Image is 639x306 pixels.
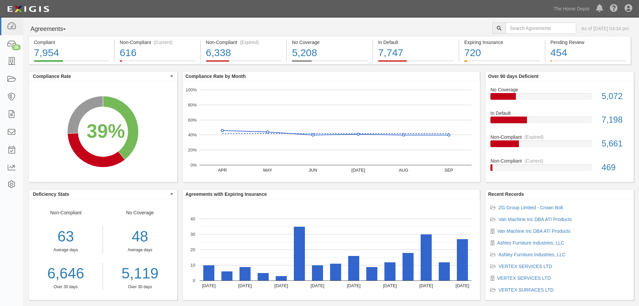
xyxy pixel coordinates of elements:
[378,39,454,46] div: In Default
[190,247,195,252] text: 20
[292,46,367,60] div: 5,208
[597,138,634,150] div: 5,661
[309,168,317,173] text: JUN
[206,46,281,60] div: 6,338
[188,147,197,152] text: 20%
[490,86,629,110] a: No Coverage5,072
[103,209,177,290] div: No Coverage
[29,60,114,65] a: Compliant7,954
[498,205,563,210] a: ZG Group Limited - Crown Bolt
[108,226,172,247] div: 48
[287,60,372,65] a: No Coverage5,208
[5,3,51,15] img: logo-5460c22ac91f19d4615b14bd174203de0afe785f0fc80cf4dbbc73dc1793850b.png
[240,39,259,46] div: (Expired)
[115,60,200,65] a: Non-Compliant(Current)616
[485,158,634,164] div: Non-Compliant
[505,23,576,34] input: Search Agreements
[485,110,634,117] div: In Default
[183,199,480,300] svg: A chart.
[29,226,103,247] div: 63
[108,247,172,253] div: Average days
[29,23,79,36] button: Agreements
[29,247,103,253] div: Average days
[497,240,564,246] a: Ashley Furniture Industries, LLC
[183,81,480,182] svg: A chart.
[190,232,195,237] text: 30
[33,73,169,80] span: Compliance Rate
[29,263,103,284] a: 6,646
[351,168,365,173] text: [DATE]
[190,263,195,268] text: 10
[490,110,629,134] a: In Default7,198
[488,191,524,197] b: Recent Records
[490,158,629,176] a: Non-Compliant(Current)469
[29,284,103,290] div: Over 30 days
[597,90,634,102] div: 5,072
[185,74,246,79] b: Compliance Rate by Month
[218,168,227,173] text: APR
[597,162,634,174] div: 469
[347,283,361,288] text: [DATE]
[419,283,433,288] text: [DATE]
[550,46,626,60] div: 454
[485,134,634,140] div: Non-Compliant
[488,74,538,79] b: Over 90 days Deficient
[201,60,286,65] a: Non-Compliant(Expired)6,338
[87,118,125,145] div: 39%
[108,284,172,290] div: Over 30 days
[29,81,177,182] svg: A chart.
[378,46,454,60] div: 7,747
[498,252,566,257] a: Ashley Furniture Industries, LLC
[485,86,634,93] div: No Coverage
[490,134,629,158] a: Non-Compliant(Expired)5,661
[263,168,272,173] text: MAY
[188,102,197,107] text: 80%
[185,87,197,92] text: 100%
[108,263,172,284] a: 5,119
[498,287,553,293] a: VERTEX SURFACES LTD
[550,39,626,46] div: Pending Review
[154,39,172,46] div: (Current)
[29,72,177,81] button: Compliance Rate
[12,44,21,50] div: 26
[120,46,195,60] div: 616
[29,189,177,199] button: Deficiency Stats
[456,283,469,288] text: [DATE]
[188,117,197,122] text: 60%
[202,283,216,288] text: [DATE]
[120,39,195,46] div: Non-Compliant (Current)
[206,39,281,46] div: Non-Compliant (Expired)
[497,228,570,234] a: Van Machine Inc DBA ATI Products
[292,39,367,46] div: No Coverage
[581,25,629,32] div: As of [DATE] 04:34 pm
[238,283,252,288] text: [DATE]
[185,191,267,197] b: Agreements with Expiring Insurance
[373,60,459,65] a: In Default7,747
[498,217,572,222] a: Van Machine Inc DBA ATI Products
[464,46,540,60] div: 720
[311,283,324,288] text: [DATE]
[29,209,103,290] div: Non-Compliant
[190,163,197,168] text: 0%
[274,283,288,288] text: [DATE]
[545,60,631,65] a: Pending Review454
[610,5,618,13] i: Help Center - Complianz
[383,283,397,288] text: [DATE]
[34,46,109,60] div: 7,954
[597,114,634,126] div: 7,198
[190,216,195,221] text: 40
[550,2,593,15] a: The Home Depot
[459,60,545,65] a: Expiring Insurance720
[34,39,109,46] div: Compliant
[525,134,544,140] div: (Expired)
[193,278,195,283] text: 0
[188,132,197,137] text: 40%
[399,168,408,173] text: AUG
[33,191,169,198] span: Deficiency Stats
[464,39,540,46] div: Expiring Insurance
